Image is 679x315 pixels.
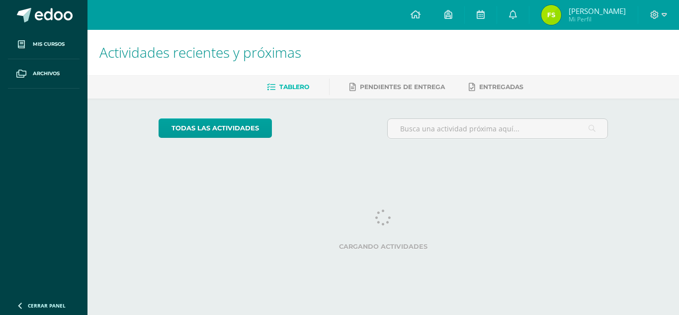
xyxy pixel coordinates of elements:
span: Mi Perfil [569,15,626,23]
span: Pendientes de entrega [360,83,445,91]
span: Archivos [33,70,60,78]
span: Tablero [279,83,309,91]
a: Pendientes de entrega [349,79,445,95]
a: Entregadas [469,79,523,95]
label: Cargando actividades [159,243,608,250]
a: Archivos [8,59,80,89]
input: Busca una actividad próxima aquí... [388,119,608,138]
a: Tablero [267,79,309,95]
a: todas las Actividades [159,118,272,138]
span: Mis cursos [33,40,65,48]
span: [PERSON_NAME] [569,6,626,16]
span: Entregadas [479,83,523,91]
span: Cerrar panel [28,302,66,309]
span: Actividades recientes y próximas [99,43,301,62]
img: eef8e79c52cc7be18704894bf856b7fa.png [541,5,561,25]
a: Mis cursos [8,30,80,59]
